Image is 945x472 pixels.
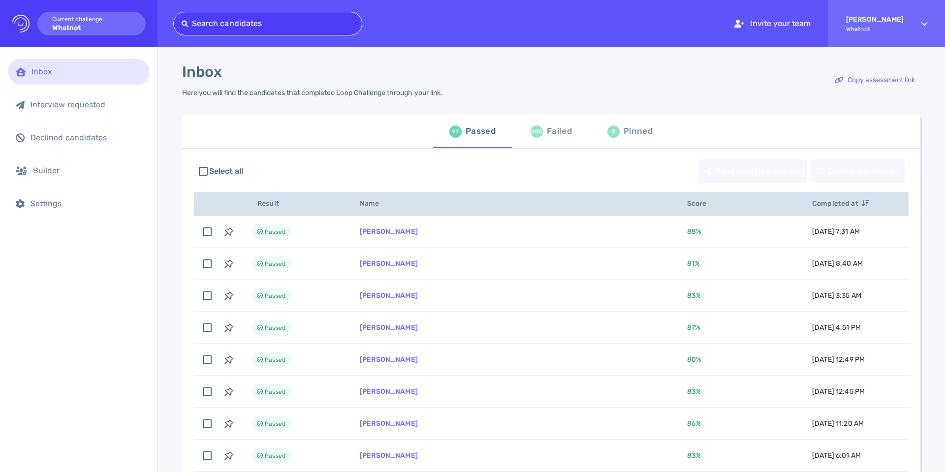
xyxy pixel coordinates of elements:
[33,166,141,175] div: Builder
[812,291,861,300] span: [DATE] 3:35 AM
[360,451,418,460] a: [PERSON_NAME]
[687,199,718,208] span: Score
[812,227,860,236] span: [DATE] 7:31 AM
[31,199,141,208] div: Settings
[31,100,141,109] div: Interview requested
[830,69,920,92] div: Copy assessment link
[265,450,285,462] span: Passed
[811,159,905,183] button: Decline candidates
[531,126,543,138] div: 200
[687,227,701,236] span: 88 %
[687,387,701,396] span: 83 %
[812,419,864,428] span: [DATE] 11:20 AM
[624,124,653,139] div: Pinned
[812,387,865,396] span: [DATE] 12:45 PM
[687,419,701,428] span: 86 %
[687,323,700,332] span: 87 %
[449,126,462,138] div: 97
[846,26,904,32] span: Whatnot
[360,355,418,364] a: [PERSON_NAME]
[687,355,701,364] span: 80 %
[360,199,390,208] span: Name
[265,322,285,334] span: Passed
[265,386,285,398] span: Passed
[265,354,285,366] span: Passed
[209,165,244,177] span: Select all
[240,192,348,216] th: Result
[812,451,861,460] span: [DATE] 6:01 AM
[360,419,418,428] a: [PERSON_NAME]
[360,259,418,268] a: [PERSON_NAME]
[31,133,141,142] div: Declined candidates
[607,126,620,138] div: 0
[265,418,285,430] span: Passed
[812,323,861,332] span: [DATE] 4:51 PM
[466,124,496,139] div: Passed
[31,67,141,76] div: Inbox
[360,291,418,300] a: [PERSON_NAME]
[360,323,418,332] a: [PERSON_NAME]
[846,15,904,24] strong: [PERSON_NAME]
[687,259,700,268] span: 81 %
[812,259,863,268] span: [DATE] 8:40 AM
[265,290,285,302] span: Passed
[698,159,807,183] button: Send interview request
[360,227,418,236] a: [PERSON_NAME]
[812,160,904,183] div: Decline candidates
[182,63,222,81] h1: Inbox
[829,68,920,92] button: Copy assessment link
[699,160,807,183] div: Send interview request
[812,199,869,208] span: Completed at
[265,226,285,238] span: Passed
[547,124,572,139] div: Failed
[687,451,701,460] span: 83 %
[812,355,865,364] span: [DATE] 12:49 PM
[265,258,285,270] span: Passed
[182,89,442,97] div: Here you will find the candidates that completed Loop Challenge through your link.
[360,387,418,396] a: [PERSON_NAME]
[687,291,701,300] span: 83 %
